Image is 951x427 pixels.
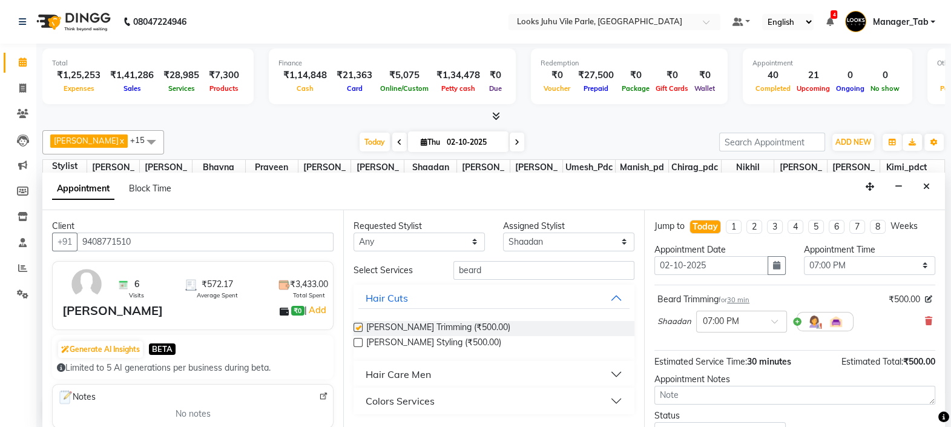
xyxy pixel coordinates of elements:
div: ₹1,25,253 [52,68,105,82]
div: Status [654,409,786,422]
li: 8 [870,220,886,234]
span: Online/Custom [377,84,432,93]
div: ₹1,14,848 [278,68,332,82]
button: Close [918,177,935,196]
span: Visits [129,291,144,300]
span: [PERSON_NAME] [457,160,509,188]
span: [PERSON_NAME] [140,160,192,188]
div: Hair Cuts [366,291,408,305]
div: ₹1,41,286 [105,68,159,82]
div: ₹5,075 [377,68,432,82]
span: Praveen [246,160,298,175]
span: Kimi_pdct [880,160,933,175]
div: ₹27,500 [573,68,619,82]
li: 2 [746,220,762,234]
span: Manager_Tab [872,16,928,28]
div: Appointment [752,58,903,68]
span: Nikhil Maraiya_Pdct [722,160,774,200]
div: Today [693,220,718,233]
span: BETA [149,343,176,355]
button: ADD NEW [832,134,874,151]
span: Services [165,84,198,93]
a: Add [307,303,328,317]
span: Expenses [61,84,97,93]
span: Manish_pdct [616,160,668,188]
img: Interior.png [829,314,843,329]
li: 3 [767,220,783,234]
div: Select Services [344,264,444,277]
div: [PERSON_NAME] [62,302,163,320]
span: Estimated Total: [841,356,903,367]
input: yyyy-mm-dd [654,256,768,275]
span: Petty cash [438,84,478,93]
div: Jump to [654,220,685,233]
div: 40 [752,68,794,82]
span: No notes [176,408,211,420]
span: Ongoing [833,84,867,93]
input: Search by Name/Mobile/Email/Code [77,233,334,251]
span: ADD NEW [835,137,871,147]
span: Shaadan [404,160,456,175]
span: ₹0 [291,306,304,316]
span: 6 [134,278,139,291]
div: ₹1,34,478 [432,68,485,82]
span: Umesh_Pdct [563,160,615,188]
span: Total Spent [293,291,325,300]
span: Due [486,84,505,93]
div: Requested Stylist [354,220,485,233]
div: Client [52,220,334,233]
span: Card [344,84,366,93]
div: Beard Trimming [657,293,749,306]
span: Shaadan [657,316,691,328]
div: Limited to 5 AI generations per business during beta. [57,362,329,374]
span: [PERSON_NAME] [351,160,403,188]
div: 0 [867,68,903,82]
small: for [719,296,749,304]
a: x [119,136,124,145]
div: Assigned Stylist [503,220,634,233]
span: ₹500.00 [889,293,920,306]
input: Search Appointment [719,133,825,151]
span: [PERSON_NAME] [828,160,880,188]
div: ₹21,363 [332,68,377,82]
span: No show [867,84,903,93]
div: ₹28,985 [159,68,204,82]
input: Search by service name [453,261,634,280]
div: Total [52,58,244,68]
div: ₹0 [691,68,718,82]
span: Today [360,133,390,151]
li: 5 [808,220,824,234]
div: Finance [278,58,506,68]
button: Hair Cuts [358,287,630,309]
span: [PERSON_NAME] [298,160,350,188]
div: Hair Care Men [366,367,431,382]
button: Colors Services [358,390,630,412]
span: [PERSON_NAME] [54,136,119,145]
span: Block Time [129,183,171,194]
li: 4 [788,220,803,234]
span: Prepaid [581,84,611,93]
span: 4 [831,10,837,19]
div: 21 [794,68,833,82]
li: 6 [829,220,844,234]
div: ₹0 [619,68,653,82]
img: Hairdresser.png [807,314,821,329]
img: avatar [69,266,104,302]
span: [PERSON_NAME] Styling (₹500.00) [366,336,501,351]
div: ₹0 [541,68,573,82]
button: Hair Care Men [358,363,630,385]
span: Estimated Service Time: [654,356,747,367]
span: [PERSON_NAME] [510,160,562,188]
span: Notes [58,389,96,405]
img: Manager_Tab [845,11,866,32]
span: Package [619,84,653,93]
i: Edit price [925,296,932,303]
div: Weeks [890,220,918,233]
div: ₹0 [653,68,691,82]
span: Upcoming [794,84,833,93]
div: Redemption [541,58,718,68]
span: ₹500.00 [903,356,935,367]
div: Colors Services [366,394,435,408]
li: 7 [849,220,865,234]
span: ₹3,433.00 [290,278,328,291]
